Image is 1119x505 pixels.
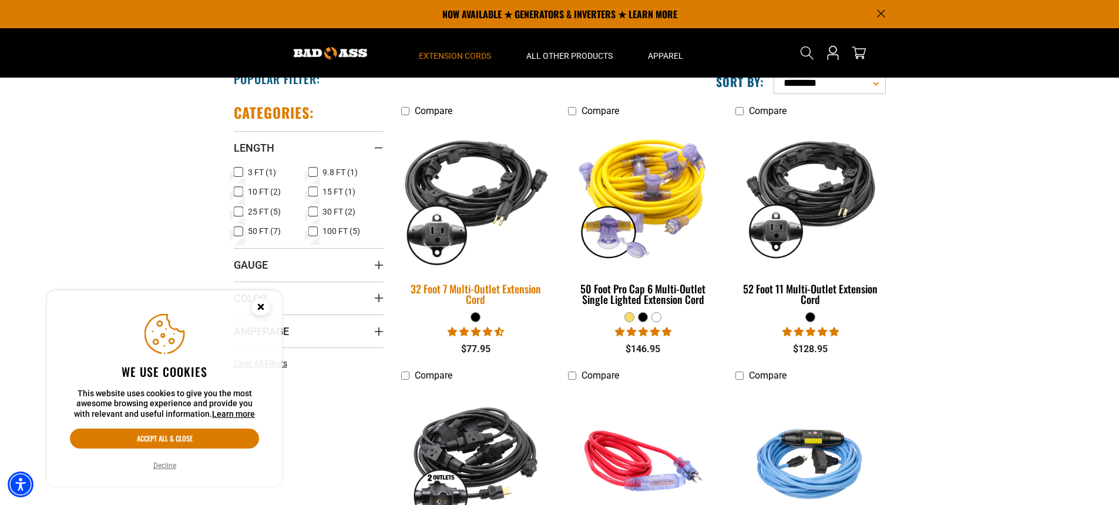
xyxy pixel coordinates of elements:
span: 4.80 stars [615,326,671,337]
img: yellow [569,128,717,263]
span: Compare [749,370,787,381]
span: All Other Products [526,51,613,61]
aside: Cookie Consent [47,290,282,487]
img: Bad Ass Extension Cords [294,47,367,59]
span: 15 FT (1) [322,188,355,196]
div: 50 Foot Pro Cap 6 Multi-Outlet Single Lighted Extension Cord [568,283,718,305]
span: 100 FT (5) [322,227,360,235]
span: Compare [749,105,787,116]
summary: Length [234,131,384,164]
span: Compare [415,105,452,116]
button: Accept all & close [70,429,259,449]
a: yellow 50 Foot Pro Cap 6 Multi-Outlet Single Lighted Extension Cord [568,122,718,312]
a: cart [849,46,868,60]
h2: We use cookies [70,364,259,379]
summary: Extension Cords [401,28,509,78]
span: 9.8 FT (1) [322,168,358,176]
span: Length [234,141,274,155]
span: 25 FT (5) [248,208,281,216]
a: Open this option [824,28,842,78]
h2: Popular Filter: [234,71,320,86]
span: 10 FT (2) [248,188,281,196]
span: Apparel [648,51,683,61]
summary: Search [798,44,816,62]
div: Accessibility Menu [8,471,33,497]
span: Extension Cords [419,51,491,61]
button: Decline [150,460,180,471]
div: $128.95 [735,342,885,356]
a: black 32 Foot 7 Multi-Outlet Extension Cord [401,122,551,312]
summary: Apparel [630,28,701,78]
span: Gauge [234,258,268,272]
div: $77.95 [401,342,551,356]
img: black [737,128,885,263]
a: black 52 Foot 11 Multi-Outlet Extension Cord [735,122,885,312]
span: 30 FT (2) [322,208,355,216]
span: 4.95 stars [782,326,839,337]
span: Compare [415,370,452,381]
span: 4.68 stars [448,326,504,337]
div: 32 Foot 7 Multi-Outlet Extension Cord [401,283,551,305]
p: This website uses cookies to give you the most awesome browsing experience and provide you with r... [70,389,259,420]
div: 52 Foot 11 Multi-Outlet Extension Cord [735,283,885,305]
label: Sort by: [716,74,764,89]
div: $146.95 [568,342,718,356]
button: Close this option [240,290,282,327]
summary: Amperage [234,315,384,347]
summary: All Other Products [509,28,630,78]
span: Compare [582,105,619,116]
span: Compare [582,370,619,381]
summary: Gauge [234,248,384,281]
img: black [394,121,558,271]
span: 3 FT (1) [248,168,276,176]
summary: Color [234,282,384,315]
span: 50 FT (7) [248,227,281,235]
a: This website uses cookies to give you the most awesome browsing experience and provide you with r... [212,409,255,419]
h2: Categories: [234,103,315,122]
